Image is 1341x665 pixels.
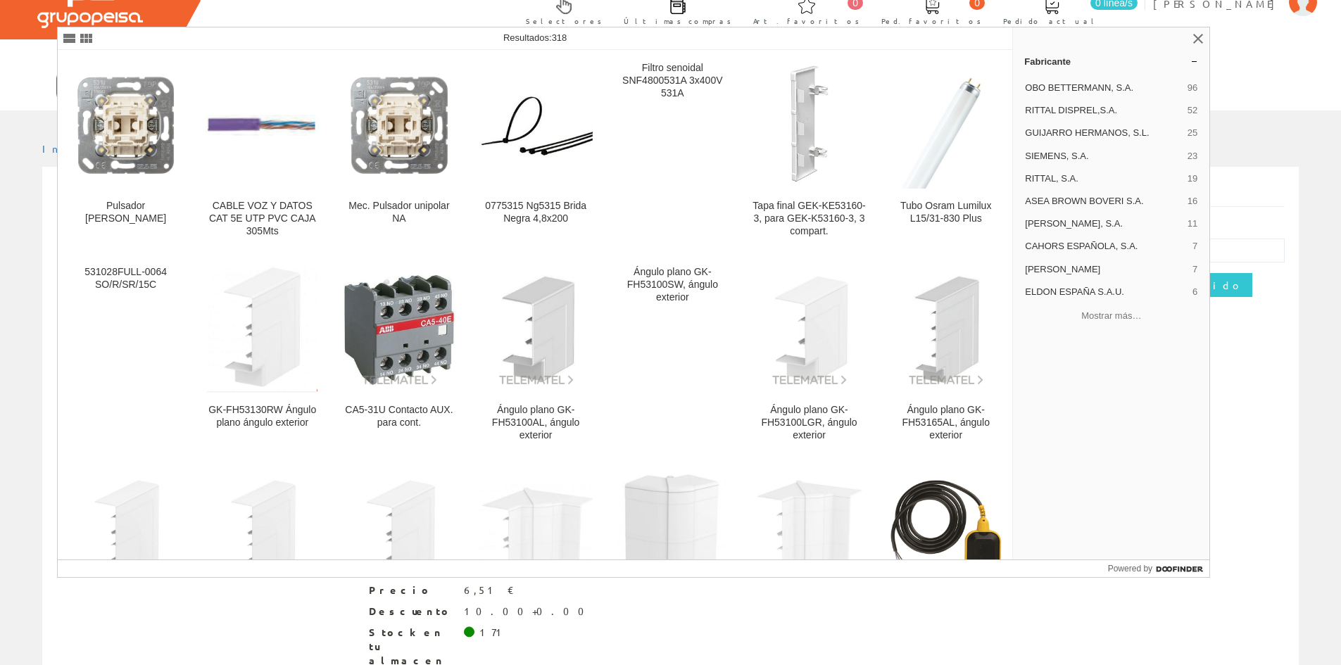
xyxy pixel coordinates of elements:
[753,200,866,238] div: Tapa final GEK-KE53160-3, para GEK-K53160-3, 3 compart.
[894,62,998,189] img: Tubo Osram Lumilux L15/31-830 Plus
[741,255,877,458] a: Ángulo plano GK-FH53100LGR, ángulo exterior Ángulo plano GK-FH53100LGR, ángulo exterior
[206,200,319,238] div: CABLE VOZ Y DATOS CAT 5E UTP PVC CAJA 305Mts
[753,273,866,386] img: Ángulo plano GK-FH53100LGR, ángulo exterior
[1188,82,1197,94] span: 96
[526,14,602,28] span: Selectores
[342,68,455,182] img: Mec. Pulsador unipolar NA
[753,14,860,28] span: Art. favoritos
[1025,150,1182,163] span: SIEMENS, S.A.
[342,200,455,225] div: Mec. Pulsador unipolar NA
[889,200,1002,225] div: Tubo Osram Lumilux L15/31-830 Plus
[342,273,455,386] img: CA5-31U Contacto AUX. para cont.
[342,477,455,590] img: Ángulo plano GK-FH53130LGR, ángulo exterior
[1192,263,1197,276] span: 7
[889,273,1002,386] img: Ángulo plano GK-FH53165AL, ángulo exterior
[1188,217,1197,230] span: 11
[1188,150,1197,163] span: 23
[468,255,604,458] a: Ángulo plano GK-FH53100AL, ángulo exterior Ángulo plano GK-FH53100AL, ángulo exterior
[479,404,593,442] div: Ángulo plano GK-FH53100AL, ángulo exterior
[206,115,319,136] img: CABLE VOZ Y DATOS CAT 5E UTP PVC CAJA 305Mts
[1108,560,1210,577] a: Powered by
[878,255,1014,458] a: Ángulo plano GK-FH53165AL, ángulo exterior Ángulo plano GK-FH53165AL, ángulo exterior
[69,266,182,291] div: 531028FULL-0064 SO/R/SR/15C
[206,477,319,590] img: Ángulo plano GK-FH53165RW, ángulo exterior
[616,471,729,597] img: GK-AH53130RW Angulo exterior variable
[1188,195,1197,208] span: 16
[1188,127,1197,139] span: 25
[605,255,741,458] a: Ángulo plano GK-FH53100SW, ángulo exterior
[1025,195,1182,208] span: ASEA BROWN BOVERI S.A.
[342,404,455,429] div: CA5-31U Contacto AUX. para cont.
[624,14,731,28] span: Últimas compras
[369,604,453,619] span: Descuento
[369,583,453,597] span: Precio
[889,479,1002,589] img: Ako53112 Interruptor Nivel 2mts.cable+contrapeso
[69,200,182,225] div: Pulsador [PERSON_NAME]
[1192,240,1197,253] span: 7
[206,404,319,429] div: GK-FH53130RW Ángulo plano ángulo exterior
[331,255,467,458] a: CA5-31U Contacto AUX. para cont. CA5-31U Contacto AUX. para cont.
[503,32,567,43] span: Resultados:
[741,460,877,663] a: GK-IH53165RW Ángulo interior variable
[58,460,194,663] a: Ángulo plano GK-FH53165LGR, ángulo exterior
[1188,172,1197,185] span: 19
[464,604,593,619] div: 10.00+0.00
[194,255,330,458] a: GK-FH53130RW Ángulo plano ángulo exterior GK-FH53130RW Ángulo plano ángulo exterior
[42,142,102,155] a: Inicio
[464,583,515,597] div: 6,51 €
[468,51,604,254] a: 0775315 Ng5315 Brida Negra 4,8x200 0775315 Ng5315 Brida Negra 4,8x200
[468,460,604,663] a: GK-IH53130RW Ángulo interior variable
[741,51,877,254] a: Tapa final GEK-KE53160-3, para GEK-K53160-3, 3 compart. Tapa final GEK-KE53160-3, para GEK-K53160...
[753,404,866,442] div: Ángulo plano GK-FH53100LGR, ángulo exterior
[1025,172,1182,185] span: RITTAL, S.A.
[58,255,194,458] a: 531028FULL-0064 SO/R/SR/15C
[785,62,833,189] img: Tapa final GEK-KE53160-3, para GEK-K53160-3, 3 compart.
[1025,240,1187,253] span: CAHORS ESPAÑOLA, S.A.
[616,266,729,304] div: Ángulo plano GK-FH53100SW, ángulo exterior
[1013,50,1209,72] a: Fabricante
[331,460,467,663] a: Ángulo plano GK-FH53130LGR, ángulo exterior
[1025,104,1182,117] span: RITTAL DISPREL,S.A.
[479,68,593,182] img: 0775315 Ng5315 Brida Negra 4,8x200
[479,479,593,589] img: GK-IH53130RW Ángulo interior variable
[207,266,317,393] img: GK-FH53130RW Ángulo plano ángulo exterior
[1025,82,1182,94] span: OBO BETTERMANN, S.A.
[1188,104,1197,117] span: 52
[479,200,593,225] div: 0775315 Ng5315 Brida Negra 4,8x200
[69,477,182,590] img: Ángulo plano GK-FH53165LGR, ángulo exterior
[889,404,1002,442] div: Ángulo plano GK-FH53165AL, ángulo exterior
[1025,217,1182,230] span: [PERSON_NAME], S.A.
[552,32,567,43] span: 318
[194,460,330,663] a: Ángulo plano GK-FH53165RW, ángulo exterior
[1108,562,1152,575] span: Powered by
[605,460,741,663] a: GK-AH53130RW Angulo exterior variable
[331,51,467,254] a: Mec. Pulsador unipolar NA Mec. Pulsador unipolar NA
[194,51,330,254] a: CABLE VOZ Y DATOS CAT 5E UTP PVC CAJA 305Mts CABLE VOZ Y DATOS CAT 5E UTP PVC CAJA 305Mts
[479,626,508,640] div: 171
[479,273,593,386] img: Ángulo plano GK-FH53100AL, ángulo exterior
[1192,286,1197,298] span: 6
[1003,14,1099,28] span: Pedido actual
[1025,263,1187,276] span: [PERSON_NAME]
[58,51,194,254] a: Pulsador Jung Pulsador [PERSON_NAME]
[1025,127,1182,139] span: GUIJARRO HERMANOS, S.L.
[605,51,741,254] a: Filtro senoidal SNF4800531A 3x400V 531A
[881,14,981,28] span: Ped. favoritos
[69,68,182,182] img: Pulsador Jung
[878,51,1014,254] a: Tubo Osram Lumilux L15/31-830 Plus Tubo Osram Lumilux L15/31-830 Plus
[616,62,729,100] div: Filtro senoidal SNF4800531A 3x400V 531A
[878,460,1014,663] a: Ako53112 Interruptor Nivel 2mts.cable+contrapeso
[1019,305,1204,328] button: Mostrar más…
[753,477,866,590] img: GK-IH53165RW Ángulo interior variable
[1025,286,1187,298] span: ELDON ESPAÑA S.A.U.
